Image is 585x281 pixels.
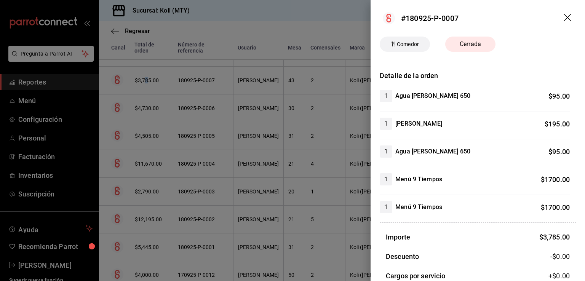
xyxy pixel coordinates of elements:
span: -$0.00 [550,251,570,262]
h3: Cargos por servicio [386,271,446,281]
span: 1 [380,119,392,128]
h4: Menú 9 Tiempos [395,175,442,184]
h4: Agua [PERSON_NAME] 650 [395,91,470,101]
h4: Agua [PERSON_NAME] 650 [395,147,470,156]
span: $ 1700.00 [541,176,570,184]
h4: Menú 9 Tiempos [395,203,442,212]
h3: Detalle de la orden [380,70,576,81]
h3: Importe [386,232,410,242]
h3: Descuento [386,251,419,262]
span: $ 3,785.00 [539,233,570,241]
span: 1 [380,91,392,101]
span: +$ 0.00 [548,271,570,281]
h4: [PERSON_NAME] [395,119,442,128]
span: 1 [380,147,392,156]
span: $ 95.00 [548,148,570,156]
button: drag [564,14,573,23]
span: Cerrada [455,40,486,49]
span: 1 [380,203,392,212]
span: $ 195.00 [545,120,570,128]
span: 1 [380,175,392,184]
div: #180925-P-0007 [401,13,459,24]
span: $ 1700.00 [541,203,570,211]
span: $ 95.00 [548,92,570,100]
span: Comedor [394,40,422,48]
